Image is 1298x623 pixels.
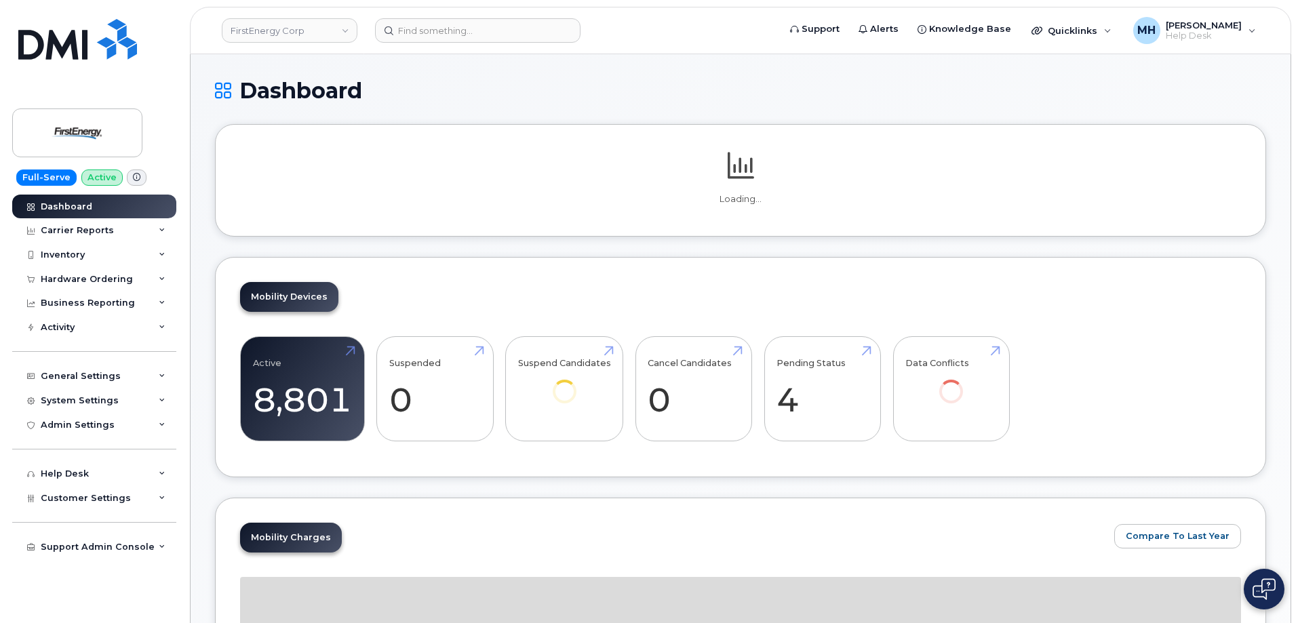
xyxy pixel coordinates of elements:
a: Data Conflicts [905,344,997,422]
span: Compare To Last Year [1126,529,1230,542]
img: Open chat [1253,578,1276,600]
p: Loading... [240,193,1241,205]
button: Compare To Last Year [1114,524,1241,548]
a: Cancel Candidates 0 [648,344,739,434]
a: Pending Status 4 [776,344,868,434]
a: Mobility Devices [240,282,338,312]
a: Suspend Candidates [518,344,611,422]
a: Active 8,801 [253,344,352,434]
a: Suspended 0 [389,344,481,434]
a: Mobility Charges [240,523,342,552]
h1: Dashboard [215,79,1266,102]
